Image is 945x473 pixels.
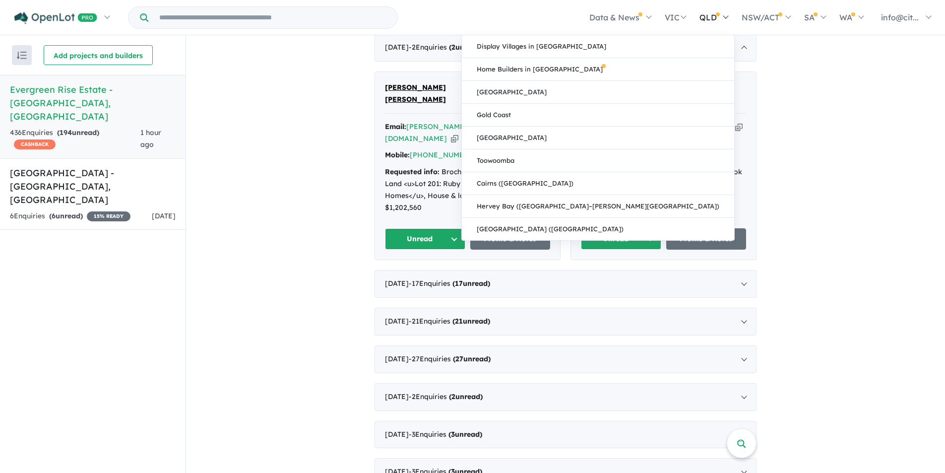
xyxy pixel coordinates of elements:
[455,317,463,326] span: 21
[462,218,734,240] a: [GEOGRAPHIC_DATA] ([GEOGRAPHIC_DATA])
[385,228,465,250] button: Unread
[453,354,491,363] strong: ( unread)
[451,134,458,144] button: Copy
[375,308,756,336] div: [DATE]
[409,317,490,326] span: - 21 Enquir ies
[10,166,176,206] h5: [GEOGRAPHIC_DATA] - [GEOGRAPHIC_DATA] , [GEOGRAPHIC_DATA]
[455,354,463,363] span: 27
[409,279,490,288] span: - 17 Enquir ies
[385,166,550,213] div: Brochure & Inclusions, House & Land <u>Lot 201: Ruby 298 by Hotondo Homes</u>, House & land packa...
[10,210,130,222] div: 6 Enquir ies
[140,128,161,149] span: 1 hour ago
[10,127,140,151] div: 436 Enquir ies
[57,128,99,137] strong: ( unread)
[17,52,27,59] img: sort.svg
[462,172,734,195] a: Cairns ([GEOGRAPHIC_DATA])
[448,430,482,439] strong: ( unread)
[451,430,455,439] span: 3
[385,83,446,104] span: [PERSON_NAME] [PERSON_NAME]
[375,345,756,373] div: [DATE]
[452,279,490,288] strong: ( unread)
[735,122,743,132] button: Copy
[451,43,455,52] span: 2
[409,354,491,363] span: - 27 Enquir ies
[881,12,919,22] span: info@cit...
[10,83,176,123] h5: Evergreen Rise Estate - [GEOGRAPHIC_DATA] , [GEOGRAPHIC_DATA]
[52,211,56,220] span: 6
[449,43,483,52] strong: ( unread)
[409,43,483,52] span: - 2 Enquir ies
[410,150,477,159] a: [PHONE_NUMBER]
[462,149,734,172] a: Toowoomba
[451,392,455,401] span: 2
[462,104,734,127] a: Gold Coast
[49,211,83,220] strong: ( unread)
[87,211,130,221] span: 15 % READY
[462,127,734,149] a: [GEOGRAPHIC_DATA]
[452,317,490,326] strong: ( unread)
[375,34,756,62] div: [DATE]
[385,122,406,131] strong: Email:
[409,392,483,401] span: - 2 Enquir ies
[14,139,56,149] span: CASHBACK
[385,82,493,106] a: [PERSON_NAME] [PERSON_NAME]
[150,7,395,28] input: Try estate name, suburb, builder or developer
[449,392,483,401] strong: ( unread)
[462,58,734,81] a: Home Builders in [GEOGRAPHIC_DATA]
[462,81,734,104] a: [GEOGRAPHIC_DATA]
[409,430,482,439] span: - 3 Enquir ies
[152,211,176,220] span: [DATE]
[375,383,756,411] div: [DATE]
[385,150,410,159] strong: Mobile:
[455,279,463,288] span: 17
[462,35,734,58] a: Display Villages in [GEOGRAPHIC_DATA]
[44,45,153,65] button: Add projects and builders
[60,128,72,137] span: 194
[462,195,734,218] a: Hervey Bay ([GEOGRAPHIC_DATA]–[PERSON_NAME][GEOGRAPHIC_DATA])
[385,122,534,143] a: [PERSON_NAME][EMAIL_ADDRESS][DOMAIN_NAME]
[14,12,97,24] img: Openlot PRO Logo White
[385,167,440,176] strong: Requested info:
[375,270,756,298] div: [DATE]
[375,421,756,449] div: [DATE]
